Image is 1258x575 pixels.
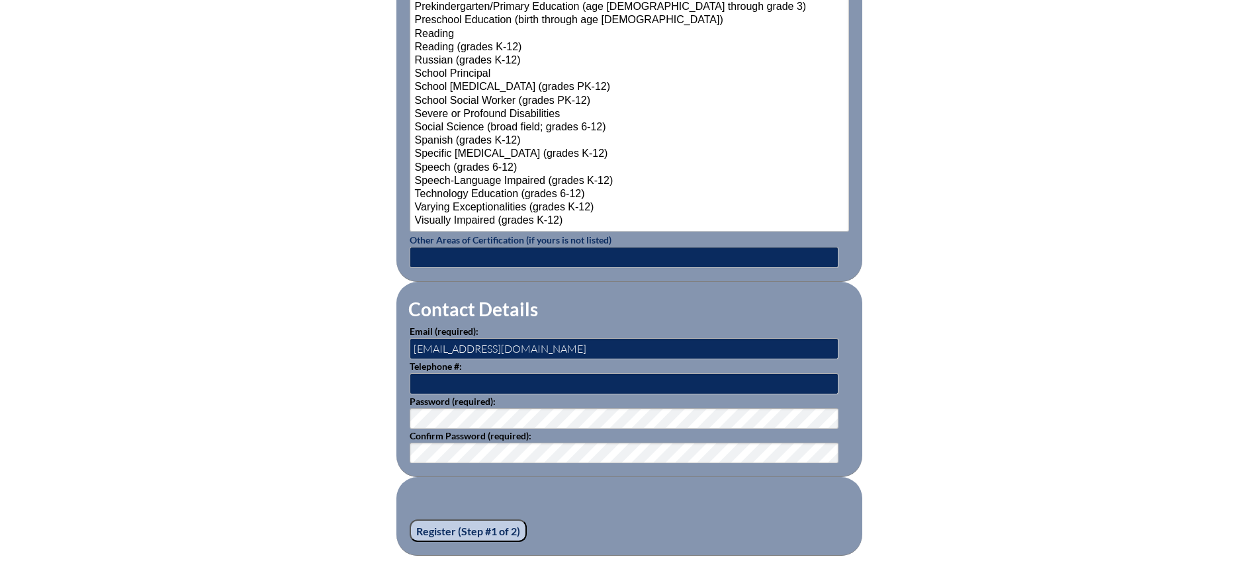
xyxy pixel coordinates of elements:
[414,201,845,214] option: Varying Exceptionalities (grades K-12)
[410,430,531,441] label: Confirm Password (required):
[414,121,845,134] option: Social Science (broad field; grades 6-12)
[414,148,845,161] option: Specific [MEDICAL_DATA] (grades K-12)
[414,41,845,54] option: Reading (grades K-12)
[414,175,845,188] option: Speech-Language Impaired (grades K-12)
[414,95,845,108] option: School Social Worker (grades PK-12)
[410,396,496,407] label: Password (required):
[414,67,845,81] option: School Principal
[410,361,462,372] label: Telephone #:
[410,234,611,245] label: Other Areas of Certification (if yours is not listed)
[414,28,845,41] option: Reading
[414,108,845,121] option: Severe or Profound Disabilities
[410,519,527,542] input: Register (Step #1 of 2)
[414,214,845,228] option: Visually Impaired (grades K-12)
[414,14,845,27] option: Preschool Education (birth through age [DEMOGRAPHIC_DATA])
[410,326,478,337] label: Email (required):
[414,81,845,94] option: School [MEDICAL_DATA] (grades PK-12)
[414,54,845,67] option: Russian (grades K-12)
[414,188,845,201] option: Technology Education (grades 6-12)
[414,1,845,14] option: Prekindergarten/Primary Education (age [DEMOGRAPHIC_DATA] through grade 3)
[407,298,539,320] legend: Contact Details
[414,134,845,148] option: Spanish (grades K-12)
[414,161,845,175] option: Speech (grades 6-12)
